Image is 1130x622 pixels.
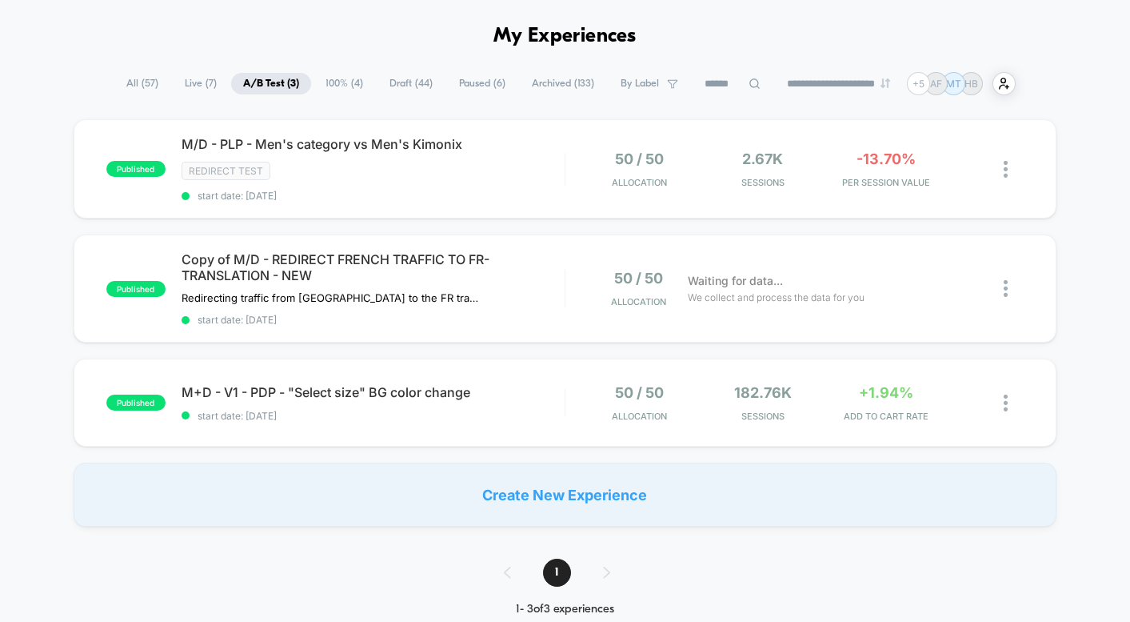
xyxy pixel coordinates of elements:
[377,73,445,94] span: Draft ( 44 )
[182,136,565,152] span: M/D - PLP - Men's category vs Men's Kimonix
[612,411,667,422] span: Allocation
[880,78,890,88] img: end
[1004,280,1008,297] img: close
[114,73,170,94] span: All ( 57 )
[313,73,375,94] span: 100% ( 4 )
[182,314,565,326] span: start date: [DATE]
[688,272,783,290] span: Waiting for data...
[182,190,565,202] span: start date: [DATE]
[615,150,664,167] span: 50 / 50
[907,72,930,95] div: + 5
[742,150,783,167] span: 2.67k
[231,73,311,94] span: A/B Test ( 3 )
[488,603,642,616] div: 1 - 3 of 3 experiences
[182,251,565,283] span: Copy of M/D - REDIRECT FRENCH TRAFFIC TO FR-TRANSLATION - NEW
[621,78,659,90] span: By Label
[614,270,663,287] span: 50 / 50
[543,559,571,587] span: 1
[74,463,1056,527] div: Create New Experience
[173,73,229,94] span: Live ( 7 )
[705,411,820,422] span: Sessions
[182,162,270,180] span: Redirect Test
[930,78,942,90] p: AF
[106,281,166,297] span: published
[106,161,166,177] span: published
[734,384,792,401] span: 182.76k
[1004,161,1008,178] img: close
[182,384,565,400] span: M+D - V1 - PDP - "Select size" BG color change
[856,150,916,167] span: -13.70%
[182,410,565,422] span: start date: [DATE]
[106,395,166,411] span: published
[182,291,478,304] span: Redirecting traffic from [GEOGRAPHIC_DATA] to the FR translation of the website.
[493,25,637,48] h1: My Experiences
[964,78,978,90] p: HB
[1004,395,1008,411] img: close
[859,384,913,401] span: +1.94%
[705,177,820,188] span: Sessions
[615,384,664,401] span: 50 / 50
[829,177,944,188] span: PER SESSION VALUE
[612,177,667,188] span: Allocation
[520,73,606,94] span: Archived ( 133 )
[946,78,961,90] p: MT
[447,73,517,94] span: Paused ( 6 )
[688,290,864,305] span: We collect and process the data for you
[829,411,944,422] span: ADD TO CART RATE
[611,296,666,307] span: Allocation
